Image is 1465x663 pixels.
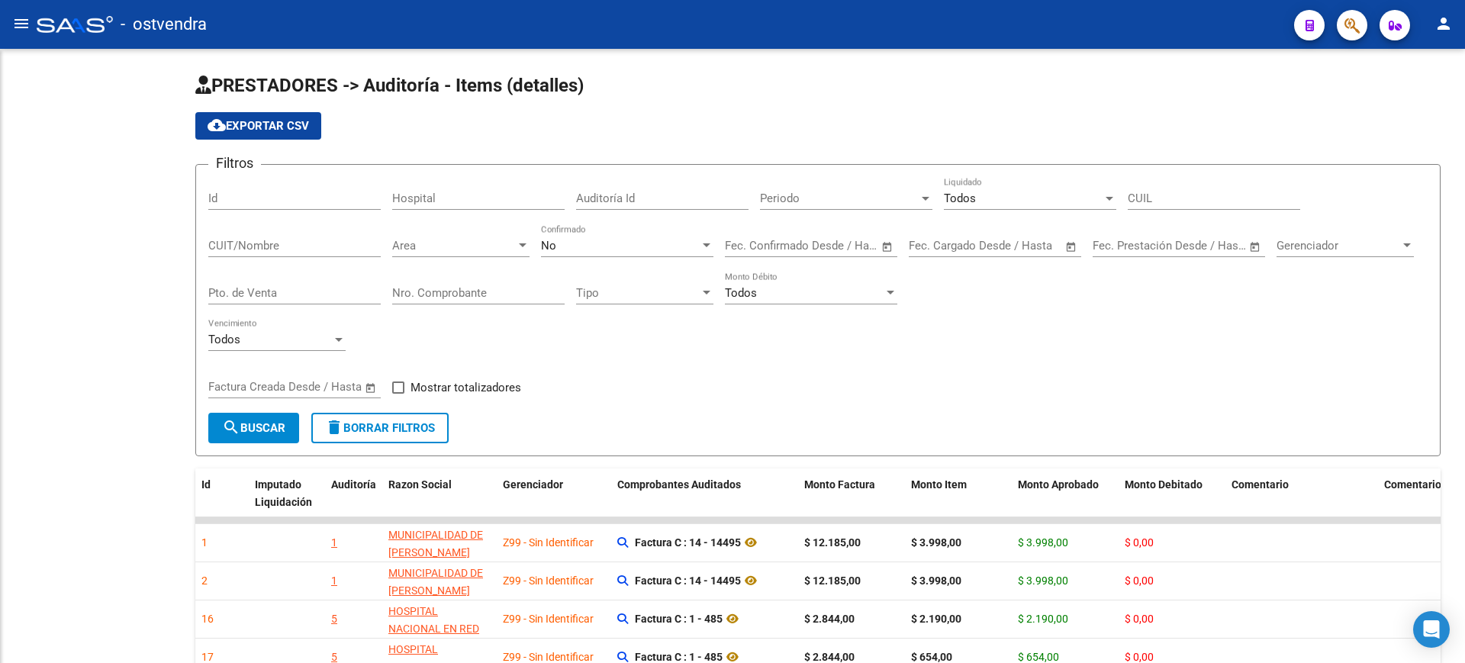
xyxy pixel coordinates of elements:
span: PRESTADORES -> Auditoría - Items (detalles) [195,75,584,96]
button: Exportar CSV [195,112,321,140]
input: Start date [208,380,258,394]
strong: Factura C : 14 - 14495 [635,574,741,587]
div: 1 [331,572,337,590]
strong: $ 2.190,00 [911,613,961,625]
button: Open calendar [879,238,897,256]
div: - 30652381894 [388,526,491,578]
div: Open Intercom Messenger [1413,611,1450,648]
span: Gerenciador [1277,239,1400,253]
div: 5 [331,610,337,628]
strong: $ 2.844,00 [804,651,855,663]
mat-icon: person [1434,14,1453,33]
mat-icon: cloud_download [208,116,226,134]
datatable-header-cell: Monto Debitado [1119,468,1225,519]
datatable-header-cell: Gerenciador [497,468,611,519]
datatable-header-cell: Id [195,468,249,519]
input: Start date [725,239,774,253]
span: Area [392,239,516,253]
input: Start date [1093,239,1142,253]
span: $ 3.998,00 [1018,536,1068,549]
span: Buscar [222,421,285,435]
span: 2 [201,574,208,587]
strong: Factura C : 1 - 485 [635,613,723,625]
button: Open calendar [1247,238,1264,256]
span: $ 2.190,00 [1018,613,1068,625]
span: Z99 - Sin Identificar [503,613,594,625]
span: Monto Aprobado [1018,478,1099,491]
div: 1 [331,534,337,552]
div: - 30652381894 [388,565,491,616]
span: Z99 - Sin Identificar [503,536,594,549]
mat-icon: menu [12,14,31,33]
input: End date [788,239,862,253]
mat-icon: search [222,418,240,436]
span: Monto Debitado [1125,478,1203,491]
datatable-header-cell: Monto Item [905,468,1012,519]
datatable-header-cell: Monto Factura [798,468,905,519]
strong: $ 3.998,00 [911,574,961,587]
span: Comprobantes Auditados [617,478,741,491]
datatable-header-cell: Comprobantes Auditados [611,468,798,519]
span: Id [201,478,211,491]
span: Todos [208,333,240,346]
datatable-header-cell: Razon Social [382,468,497,519]
span: Mostrar totalizadores [411,378,521,397]
strong: $ 654,00 [911,651,952,663]
span: Monto Item [911,478,967,491]
strong: $ 2.844,00 [804,613,855,625]
span: Tipo [576,286,700,300]
button: Open calendar [1063,238,1080,256]
span: $ 0,00 [1125,651,1154,663]
span: 17 [201,651,214,663]
datatable-header-cell: Auditoría [325,468,382,519]
input: End date [272,380,346,394]
strong: $ 3.998,00 [911,536,961,549]
span: $ 0,00 [1125,613,1154,625]
mat-icon: delete [325,418,343,436]
span: $ 0,00 [1125,536,1154,549]
span: Todos [725,286,757,300]
button: Borrar Filtros [311,413,449,443]
datatable-header-cell: Monto Aprobado [1012,468,1119,519]
span: $ 654,00 [1018,651,1059,663]
input: End date [972,239,1046,253]
span: Z99 - Sin Identificar [503,651,594,663]
span: No [541,239,556,253]
span: 1 [201,536,208,549]
span: Gerenciador [503,478,563,491]
datatable-header-cell: Imputado Liquidación [249,468,325,519]
span: Imputado Liquidación [255,478,312,508]
span: Exportar CSV [208,119,309,133]
span: $ 3.998,00 [1018,574,1068,587]
span: Monto Factura [804,478,875,491]
span: Auditoría [331,478,376,491]
span: Periodo [760,191,919,205]
input: End date [1156,239,1230,253]
span: Todos [944,191,976,205]
span: MUNICIPALIDAD DE [PERSON_NAME] [388,529,483,558]
button: Buscar [208,413,299,443]
button: Open calendar [362,379,380,397]
input: Start date [909,239,958,253]
span: Z99 - Sin Identificar [503,574,594,587]
h3: Filtros [208,153,261,174]
span: $ 0,00 [1125,574,1154,587]
strong: $ 12.185,00 [804,574,861,587]
span: Borrar Filtros [325,421,435,435]
strong: Factura C : 1 - 485 [635,651,723,663]
span: Razon Social [388,478,452,491]
strong: $ 12.185,00 [804,536,861,549]
span: - ostvendra [121,8,207,41]
span: Comentario [1232,478,1289,491]
strong: Factura C : 14 - 14495 [635,536,741,549]
datatable-header-cell: Comentario [1225,468,1378,519]
span: MUNICIPALIDAD DE [PERSON_NAME] [388,567,483,597]
span: 16 [201,613,214,625]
